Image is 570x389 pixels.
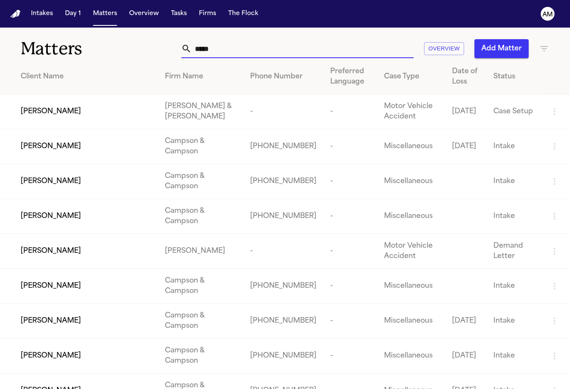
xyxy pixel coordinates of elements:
[21,316,81,326] span: [PERSON_NAME]
[21,72,151,82] div: Client Name
[486,339,542,373] td: Intake
[377,304,445,339] td: Miscellaneous
[21,246,81,256] span: [PERSON_NAME]
[90,6,121,22] button: Matters
[377,129,445,164] td: Miscellaneous
[21,38,164,59] h1: Matters
[384,72,438,82] div: Case Type
[445,94,486,129] td: [DATE]
[158,164,244,199] td: Campson & Campson
[323,304,377,339] td: -
[165,72,237,82] div: Firm Name
[323,164,377,199] td: -
[323,339,377,373] td: -
[28,6,56,22] button: Intakes
[486,199,542,234] td: Intake
[250,72,316,82] div: Phone Number
[21,351,81,361] span: [PERSON_NAME]
[243,129,323,164] td: [PHONE_NUMBER]
[243,164,323,199] td: [PHONE_NUMBER]
[126,6,162,22] button: Overview
[243,94,323,129] td: -
[225,6,262,22] button: The Flock
[323,199,377,234] td: -
[486,234,542,269] td: Demand Letter
[323,129,377,164] td: -
[330,66,370,87] div: Preferred Language
[486,304,542,339] td: Intake
[493,72,536,82] div: Status
[21,281,81,291] span: [PERSON_NAME]
[21,106,81,117] span: [PERSON_NAME]
[158,94,244,129] td: [PERSON_NAME] & [PERSON_NAME]
[158,199,244,234] td: Campson & Campson
[195,6,220,22] button: Firms
[158,304,244,339] td: Campson & Campson
[158,129,244,164] td: Campson & Campson
[323,234,377,269] td: -
[445,339,486,373] td: [DATE]
[445,304,486,339] td: [DATE]
[243,304,323,339] td: [PHONE_NUMBER]
[445,129,486,164] td: [DATE]
[377,234,445,269] td: Motor Vehicle Accident
[21,176,81,187] span: [PERSON_NAME]
[62,6,84,22] button: Day 1
[474,39,529,58] button: Add Matter
[424,42,464,56] button: Overview
[243,339,323,373] td: [PHONE_NUMBER]
[486,129,542,164] td: Intake
[377,269,445,304] td: Miscellaneous
[10,10,21,18] img: Finch Logo
[21,141,81,152] span: [PERSON_NAME]
[158,339,244,373] td: Campson & Campson
[377,94,445,129] td: Motor Vehicle Accident
[452,66,479,87] div: Date of Loss
[21,211,81,221] span: [PERSON_NAME]
[158,234,244,269] td: [PERSON_NAME]
[486,269,542,304] td: Intake
[377,199,445,234] td: Miscellaneous
[486,94,542,129] td: Case Setup
[323,269,377,304] td: -
[243,234,323,269] td: -
[486,164,542,199] td: Intake
[167,6,190,22] button: Tasks
[377,339,445,373] td: Miscellaneous
[243,199,323,234] td: [PHONE_NUMBER]
[243,269,323,304] td: [PHONE_NUMBER]
[323,94,377,129] td: -
[10,10,21,18] a: Home
[377,164,445,199] td: Miscellaneous
[158,269,244,304] td: Campson & Campson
